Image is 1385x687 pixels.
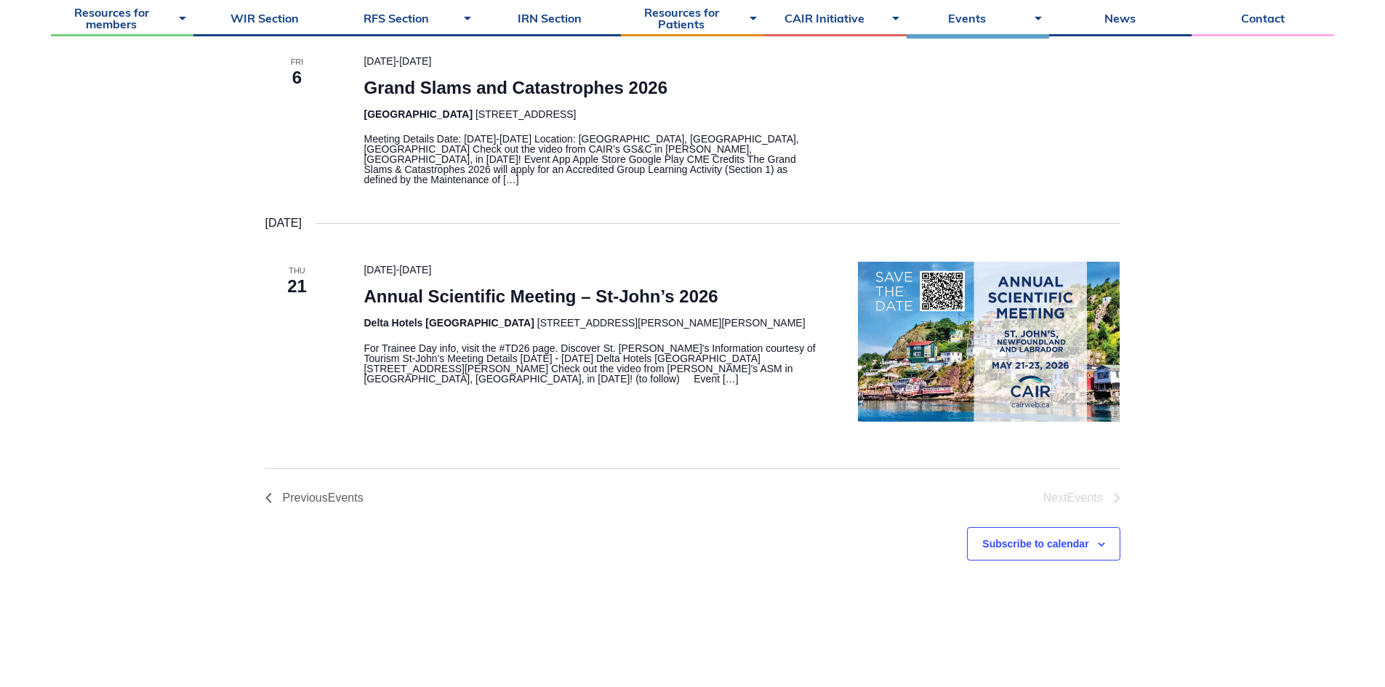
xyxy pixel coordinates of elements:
[364,55,396,67] span: [DATE]
[982,538,1088,550] button: Subscribe to calendar
[265,214,302,233] time: [DATE]
[364,317,534,329] span: Delta Hotels [GEOGRAPHIC_DATA]
[283,492,364,504] span: Previous
[364,78,667,98] a: Grand Slams and Catastrophes 2026
[328,491,364,504] span: Events
[475,108,576,120] span: [STREET_ADDRESS]
[265,56,329,68] span: Fri
[265,274,329,299] span: 21
[858,262,1120,421] img: Capture d’écran 2025-06-06 150827
[537,317,806,329] span: [STREET_ADDRESS][PERSON_NAME][PERSON_NAME]
[364,264,396,276] span: [DATE]
[364,134,823,185] p: Meeting Details Date: [DATE]-[DATE] Location: [GEOGRAPHIC_DATA], [GEOGRAPHIC_DATA], [GEOGRAPHIC_D...
[364,108,473,120] span: [GEOGRAPHIC_DATA]
[399,264,431,276] span: [DATE]
[364,264,431,276] time: -
[265,65,329,90] span: 6
[364,343,823,384] p: For Trainee Day info, visit the #TD26 page. Discover St. [PERSON_NAME]'s Information courtesy of ...
[399,55,431,67] span: [DATE]
[265,492,364,504] a: Previous Events
[364,55,431,67] time: -
[265,265,329,277] span: Thu
[364,286,718,307] a: Annual Scientific Meeting – St-John’s 2026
